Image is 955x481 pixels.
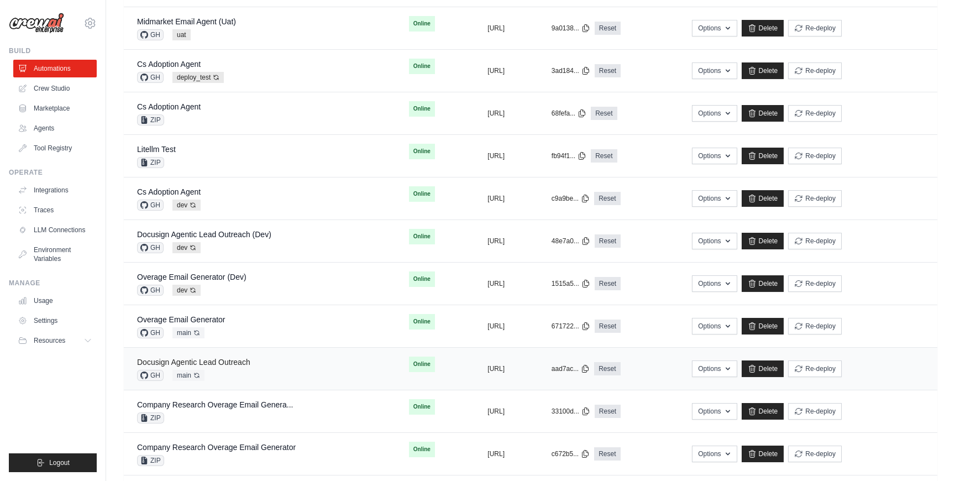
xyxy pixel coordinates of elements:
[409,16,435,32] span: Online
[742,105,784,122] a: Delete
[788,360,842,377] button: Re-deploy
[552,66,590,75] button: 3ad184...
[742,233,784,249] a: Delete
[742,275,784,292] a: Delete
[788,62,842,79] button: Re-deploy
[137,29,164,40] span: GH
[172,370,204,381] span: main
[137,315,225,324] a: Overage Email Generator
[137,102,201,111] a: Cs Adoption Agent
[692,105,737,122] button: Options
[788,105,842,122] button: Re-deploy
[595,64,621,77] a: Reset
[595,277,621,290] a: Reset
[591,149,617,163] a: Reset
[172,29,191,40] span: uat
[552,109,586,118] button: 68fefa...
[409,271,435,287] span: Online
[137,72,164,83] span: GH
[137,230,271,239] a: Docusign Agentic Lead Outreach (Dev)
[172,327,204,338] span: main
[137,114,164,126] span: ZIP
[409,186,435,202] span: Online
[788,403,842,420] button: Re-deploy
[13,332,97,349] button: Resources
[692,62,737,79] button: Options
[552,24,590,33] button: 9a0138...
[9,13,64,34] img: Logo
[692,233,737,249] button: Options
[13,292,97,310] a: Usage
[692,318,737,334] button: Options
[137,145,176,154] a: Litellm Test
[552,237,590,245] button: 48e7a0...
[13,119,97,137] a: Agents
[172,242,201,253] span: dev
[742,190,784,207] a: Delete
[788,20,842,36] button: Re-deploy
[742,318,784,334] a: Delete
[137,400,293,409] a: Company Research Overage Email Genera...
[137,242,164,253] span: GH
[692,446,737,462] button: Options
[172,72,224,83] span: deploy_test
[409,399,435,415] span: Online
[742,360,784,377] a: Delete
[137,157,164,168] span: ZIP
[409,229,435,244] span: Online
[552,151,586,160] button: fb94f1...
[137,412,164,424] span: ZIP
[137,358,250,367] a: Docusign Agentic Lead Outreach
[13,60,97,77] a: Automations
[595,22,621,35] a: Reset
[788,148,842,164] button: Re-deploy
[552,449,590,458] button: c672b5...
[49,458,70,467] span: Logout
[409,59,435,74] span: Online
[9,168,97,177] div: Operate
[591,107,617,120] a: Reset
[137,285,164,296] span: GH
[742,20,784,36] a: Delete
[788,446,842,462] button: Re-deploy
[742,446,784,462] a: Delete
[13,312,97,330] a: Settings
[13,139,97,157] a: Tool Registry
[13,181,97,199] a: Integrations
[595,405,621,418] a: Reset
[692,360,737,377] button: Options
[594,362,620,375] a: Reset
[13,201,97,219] a: Traces
[137,327,164,338] span: GH
[552,364,590,373] button: aad7ac...
[594,447,620,461] a: Reset
[692,275,737,292] button: Options
[137,370,164,381] span: GH
[137,273,246,281] a: Overage Email Generator (Dev)
[692,148,737,164] button: Options
[34,336,65,345] span: Resources
[742,403,784,420] a: Delete
[742,62,784,79] a: Delete
[9,453,97,472] button: Logout
[594,192,620,205] a: Reset
[692,403,737,420] button: Options
[9,46,97,55] div: Build
[409,357,435,372] span: Online
[13,221,97,239] a: LLM Connections
[788,318,842,334] button: Re-deploy
[409,442,435,457] span: Online
[409,144,435,159] span: Online
[137,187,201,196] a: Cs Adoption Agent
[13,100,97,117] a: Marketplace
[137,443,296,452] a: Company Research Overage Email Generator
[137,455,164,466] span: ZIP
[552,407,590,416] button: 33100d...
[788,275,842,292] button: Re-deploy
[409,314,435,330] span: Online
[692,190,737,207] button: Options
[13,241,97,268] a: Environment Variables
[9,279,97,287] div: Manage
[172,285,201,296] span: dev
[692,20,737,36] button: Options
